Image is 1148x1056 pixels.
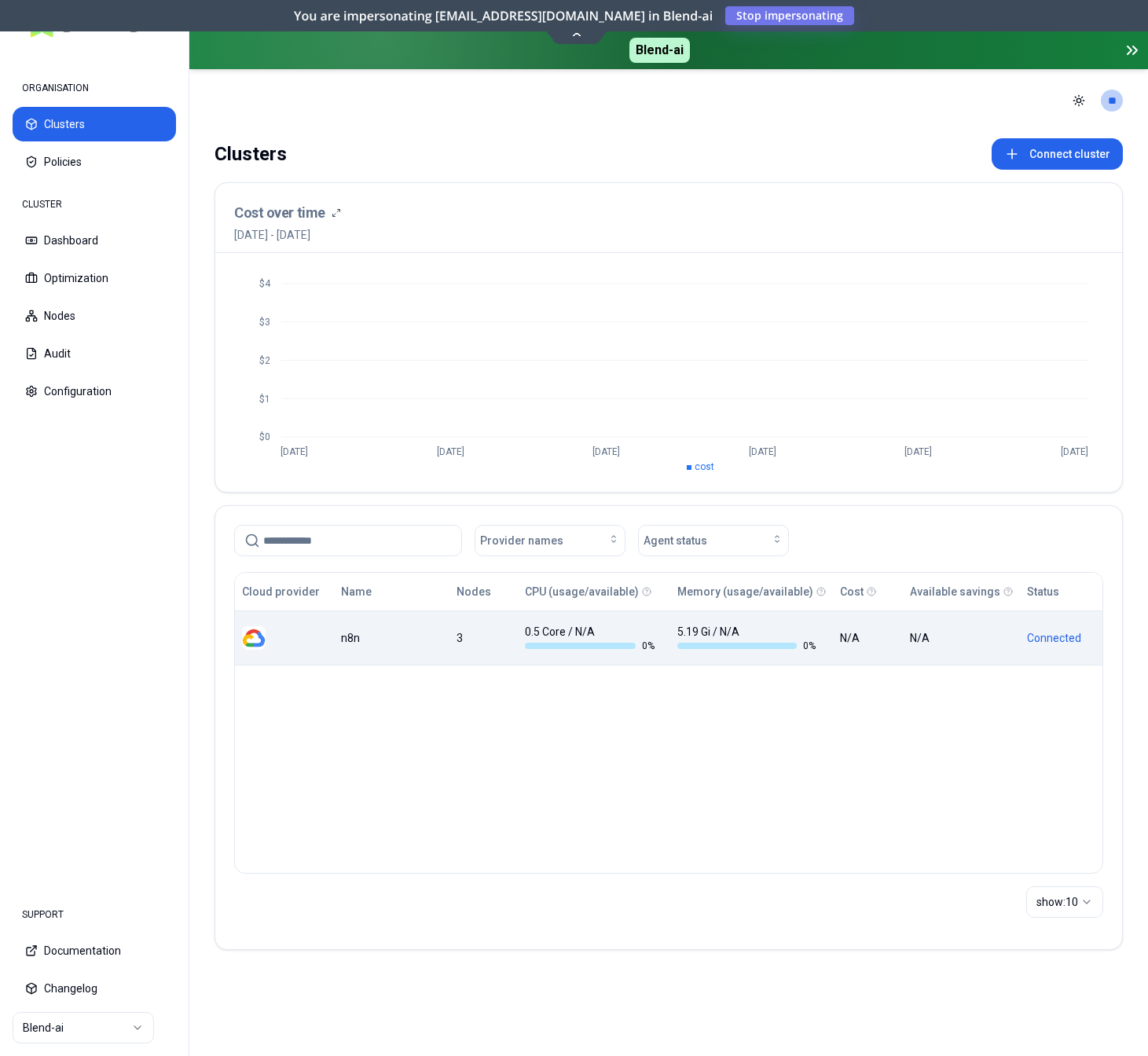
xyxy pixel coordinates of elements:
[910,576,1000,607] button: Available savings
[242,626,266,650] img: gcp
[259,317,270,328] tspan: $3
[525,576,639,607] button: CPU (usage/available)
[695,461,714,472] span: cost
[215,138,287,170] div: Clusters
[1027,630,1095,646] div: Connected
[13,299,176,333] button: Nodes
[1061,446,1088,457] tspan: [DATE]
[629,38,690,63] span: Blend-ai
[1027,584,1059,599] div: Status
[259,431,270,442] tspan: $0
[840,630,895,646] div: N/A
[281,446,308,457] tspan: [DATE]
[638,525,789,556] button: Agent status
[525,640,663,652] div: 0 %
[13,107,176,141] button: Clusters
[592,446,620,457] tspan: [DATE]
[525,624,663,652] div: 0.5 Core / N/A
[644,533,707,548] span: Agent status
[13,261,176,295] button: Optimization
[910,630,1013,646] div: N/A
[677,640,816,652] div: 0 %
[13,145,176,179] button: Policies
[13,72,176,104] div: ORGANISATION
[13,189,176,220] div: CLUSTER
[13,374,176,409] button: Configuration
[13,223,176,258] button: Dashboard
[341,576,372,607] button: Name
[242,576,320,607] button: Cloud provider
[840,576,864,607] button: Cost
[457,630,511,646] div: 3
[475,525,625,556] button: Provider names
[677,624,816,652] div: 5.19 Gi / N/A
[234,202,325,224] h3: Cost over time
[259,278,271,289] tspan: $4
[480,533,563,548] span: Provider names
[13,971,176,1006] button: Changelog
[234,227,341,243] span: [DATE] - [DATE]
[13,899,176,930] div: SUPPORT
[341,630,442,646] div: n8n
[677,576,813,607] button: Memory (usage/available)
[259,355,270,366] tspan: $2
[457,576,491,607] button: Nodes
[13,336,176,371] button: Audit
[992,138,1123,170] button: Connect cluster
[13,933,176,968] button: Documentation
[904,446,932,457] tspan: [DATE]
[749,446,776,457] tspan: [DATE]
[259,394,270,405] tspan: $1
[437,446,464,457] tspan: [DATE]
